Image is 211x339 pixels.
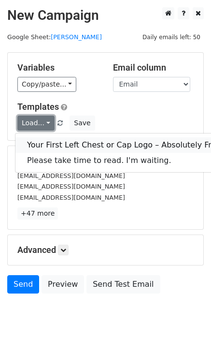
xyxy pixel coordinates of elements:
[17,245,194,255] h5: Advanced
[7,275,39,294] a: Send
[113,62,194,73] h5: Email column
[17,62,98,73] h5: Variables
[17,207,58,220] a: +47 more
[17,77,76,92] a: Copy/paste...
[7,33,102,41] small: Google Sheet:
[17,172,125,179] small: [EMAIL_ADDRESS][DOMAIN_NAME]
[17,183,125,190] small: [EMAIL_ADDRESS][DOMAIN_NAME]
[17,116,55,131] a: Load...
[17,102,59,112] a: Templates
[51,33,102,41] a: [PERSON_NAME]
[7,7,204,24] h2: New Campaign
[42,275,84,294] a: Preview
[86,275,160,294] a: Send Test Email
[139,32,204,43] span: Daily emails left: 50
[17,194,125,201] small: [EMAIL_ADDRESS][DOMAIN_NAME]
[139,33,204,41] a: Daily emails left: 50
[70,116,95,131] button: Save
[163,293,211,339] iframe: Chat Widget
